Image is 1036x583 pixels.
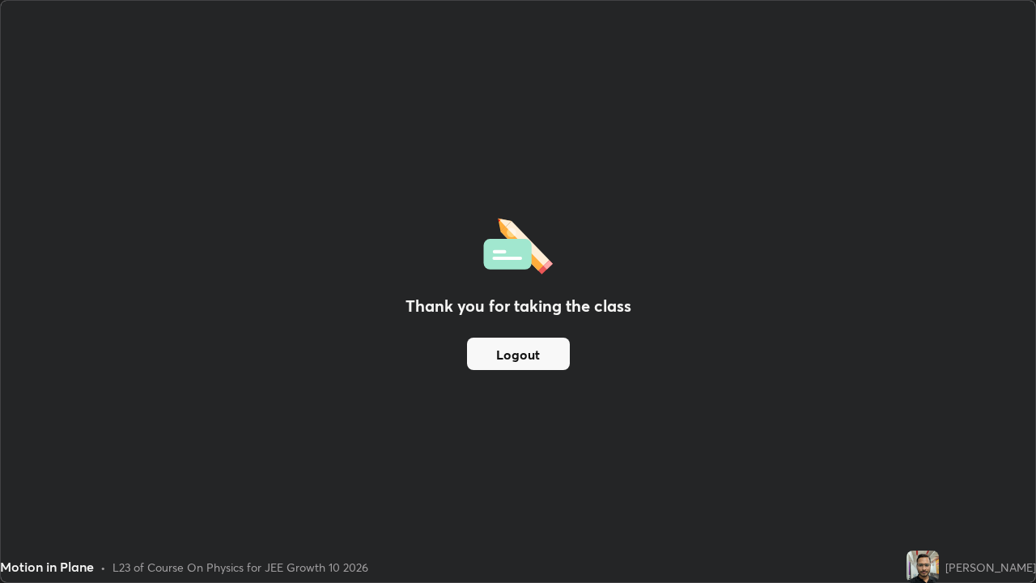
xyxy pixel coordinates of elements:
div: • [100,559,106,576]
img: b32b0082d3da4bcf8b9ad248f7e07112.jpg [906,551,939,583]
div: [PERSON_NAME] [945,559,1036,576]
div: L23 of Course On Physics for JEE Growth 10 2026 [113,559,368,576]
button: Logout [467,338,570,370]
img: offlineFeedback.1438e8b3.svg [483,213,553,274]
h2: Thank you for taking the class [405,294,631,318]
